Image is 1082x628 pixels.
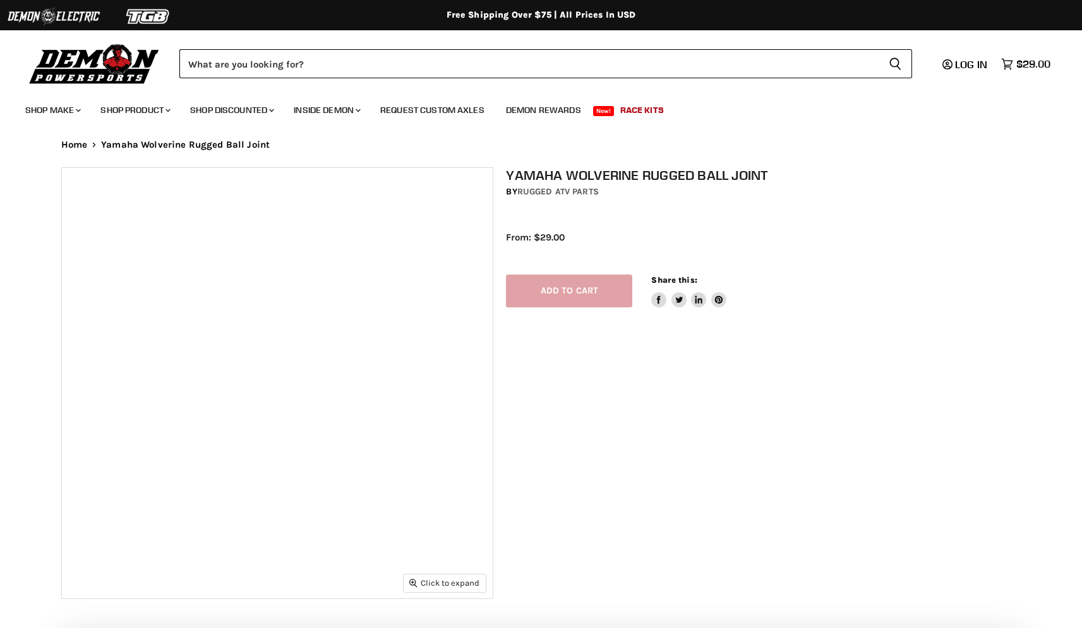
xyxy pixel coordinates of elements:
span: From: $29.00 [506,232,565,243]
img: Demon Powersports [25,41,164,86]
a: Shop Product [91,97,178,123]
a: Shop Discounted [181,97,282,123]
div: by [506,185,1034,199]
span: Log in [955,58,987,71]
span: New! [593,106,615,116]
button: Click to expand [404,574,486,591]
span: Yamaha Wolverine Rugged Ball Joint [101,139,270,150]
button: Search [879,49,912,78]
nav: Breadcrumbs [36,139,1047,150]
span: Share this: [651,275,697,285]
aside: Share this: [651,275,726,308]
input: Search [179,49,879,78]
span: $29.00 [1016,58,1050,70]
span: Click to expand [409,578,479,588]
a: Request Custom Axles [371,97,494,123]
a: $29.00 [995,55,1057,73]
a: Rugged ATV Parts [517,186,599,197]
a: Race Kits [611,97,673,123]
div: Free Shipping Over $75 | All Prices In USD [36,9,1047,21]
img: TGB Logo 2 [101,4,196,28]
a: Demon Rewards [496,97,591,123]
form: Product [179,49,912,78]
a: Log in [937,59,995,70]
a: Inside Demon [284,97,368,123]
h1: Yamaha Wolverine Rugged Ball Joint [506,167,1034,183]
a: Home [61,139,88,150]
ul: Main menu [16,92,1047,123]
a: Shop Make [16,97,88,123]
img: Demon Electric Logo 2 [6,4,101,28]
